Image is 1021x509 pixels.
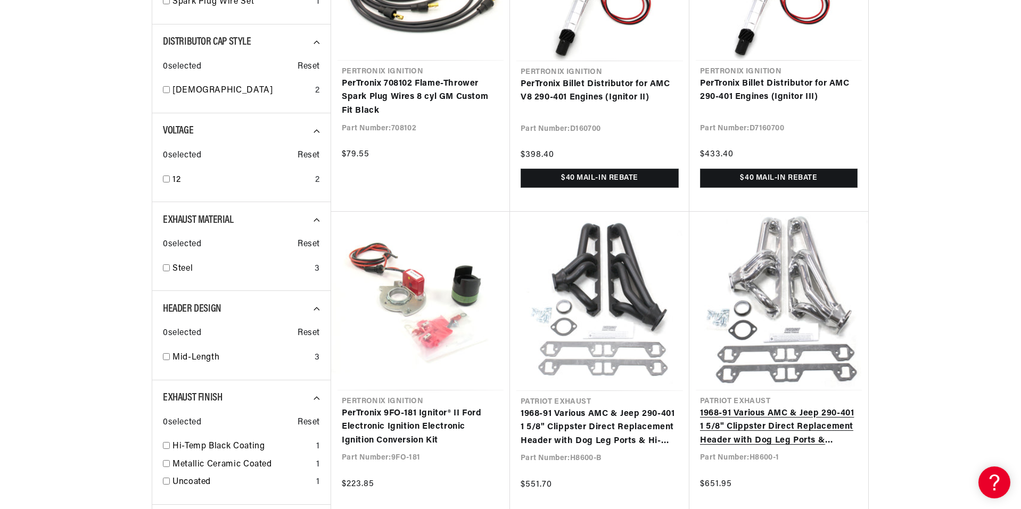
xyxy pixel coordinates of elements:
[163,327,201,340] span: 0 selected
[163,149,201,163] span: 0 selected
[298,149,320,163] span: Reset
[172,475,312,489] a: Uncoated
[163,126,193,136] span: Voltage
[163,393,222,403] span: Exhaust Finish
[521,407,679,448] a: 1968-91 Various AMC & Jeep 290-401 1 5/8" Clippster Direct Replacement Header with Dog Leg Ports ...
[298,60,320,74] span: Reset
[172,262,310,276] a: Steel
[298,238,320,252] span: Reset
[172,458,312,472] a: Metallic Ceramic Coated
[172,440,312,454] a: Hi-Temp Black Coating
[163,416,201,430] span: 0 selected
[700,407,858,448] a: 1968-91 Various AMC & Jeep 290-401 1 5/8" Clippster Direct Replacement Header with Dog Leg Ports ...
[315,262,320,276] div: 3
[163,304,221,314] span: Header Design
[316,440,320,454] div: 1
[315,351,320,365] div: 3
[315,84,320,98] div: 2
[163,215,234,226] span: Exhaust Material
[172,351,310,365] a: Mid-Length
[172,173,311,187] a: 12
[163,238,201,252] span: 0 selected
[298,327,320,340] span: Reset
[342,407,499,448] a: PerTronix 9FO-181 Ignitor® II Ford Electronic Ignition Electronic Ignition Conversion Kit
[172,84,311,98] a: [DEMOGRAPHIC_DATA]
[316,458,320,472] div: 1
[163,37,251,47] span: Distributor Cap Style
[342,77,499,118] a: PerTronix 708102 Flame-Thrower Spark Plug Wires 8 cyl GM Custom Fit Black
[163,60,201,74] span: 0 selected
[315,173,320,187] div: 2
[316,475,320,489] div: 1
[298,416,320,430] span: Reset
[700,77,858,104] a: PerTronix Billet Distributor for AMC 290-401 Engines (Ignitor III)
[521,78,679,105] a: PerTronix Billet Distributor for AMC V8 290-401 Engines (Ignitor II)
